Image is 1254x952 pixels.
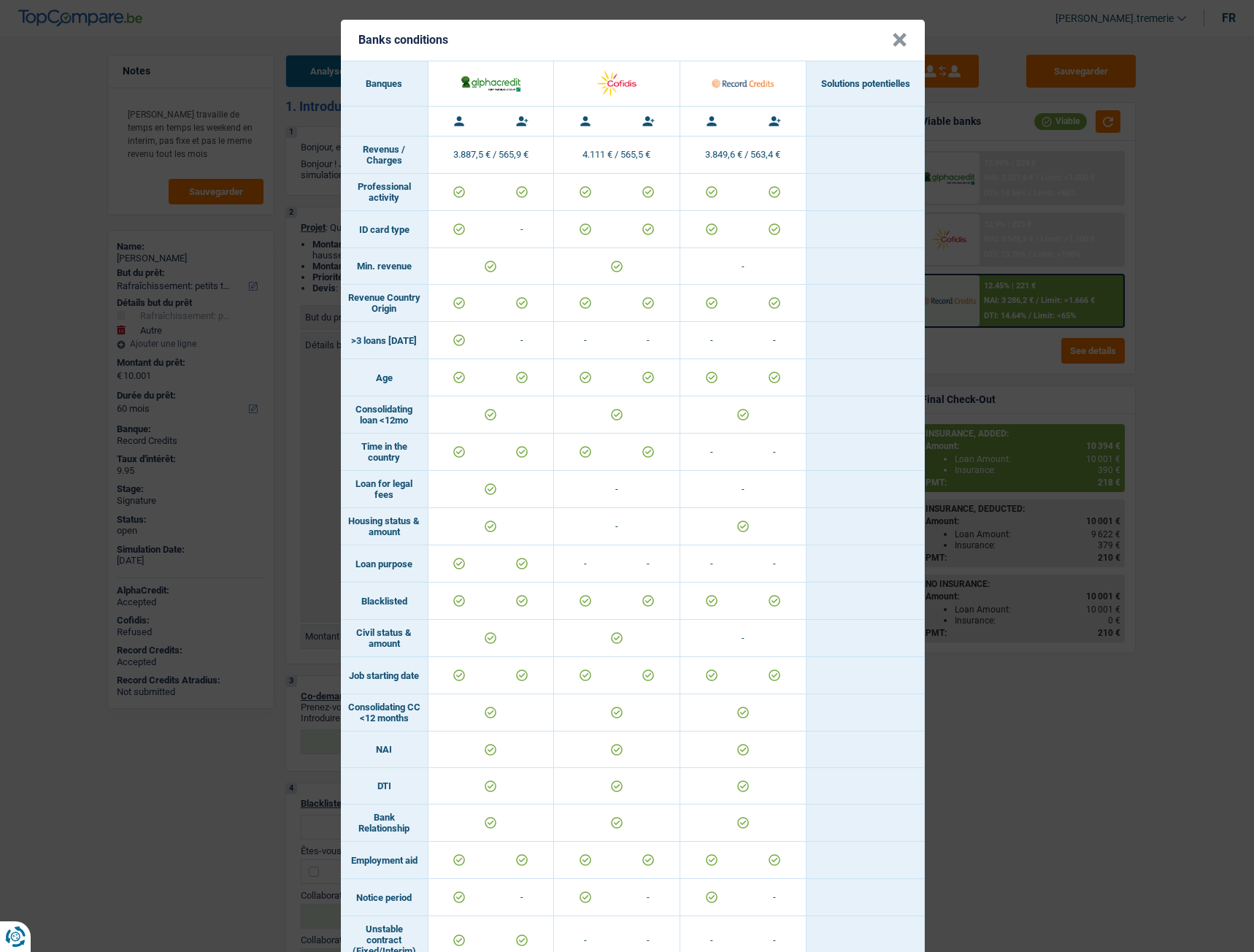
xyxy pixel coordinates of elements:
td: Time in the country [341,434,428,471]
td: - [554,508,680,545]
td: - [491,211,553,247]
td: - [743,434,806,470]
td: - [617,322,680,358]
td: 4.111 € / 565,5 € [554,137,680,174]
th: Banques [341,61,428,107]
td: 3.849,6 € / 563,4 € [680,137,807,174]
td: - [743,545,806,582]
td: 3.887,5 € / 565,9 € [428,137,555,174]
td: Housing status & amount [341,508,428,545]
button: Close [892,33,907,47]
td: Notice period [341,879,428,916]
td: ID card type [341,211,428,248]
td: DTI [341,768,428,805]
td: - [491,879,553,915]
td: - [743,879,806,915]
td: Job starting date [341,657,428,694]
td: - [554,471,680,508]
img: Record Credits [712,68,774,99]
td: - [554,322,617,358]
th: Solutions potentielles [807,61,925,107]
td: Blacklisted [341,583,428,620]
td: Age [341,359,428,396]
h5: Banks conditions [358,33,448,47]
td: - [680,248,807,285]
td: - [680,545,743,582]
td: Min. revenue [341,248,428,285]
td: Bank Relationship [341,805,428,842]
td: - [680,434,743,470]
td: Consolidating loan <12mo [341,396,428,434]
td: Consolidating CC <12 months [341,694,428,732]
td: - [680,620,807,657]
td: Revenue Country Origin [341,285,428,322]
td: - [554,545,617,582]
td: Loan purpose [341,545,428,583]
td: Loan for legal fees [341,471,428,508]
td: - [617,879,680,915]
td: NAI [341,732,428,768]
td: Revenus / Charges [341,137,428,174]
img: Cofidis [585,68,647,99]
img: AlphaCredit [460,74,522,93]
td: - [680,322,743,358]
td: - [491,322,553,358]
td: - [617,545,680,582]
td: Civil status & amount [341,620,428,657]
td: Employment aid [341,842,428,879]
td: - [743,322,806,358]
td: >3 loans [DATE] [341,322,428,359]
td: - [680,471,807,508]
td: Professional activity [341,174,428,211]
